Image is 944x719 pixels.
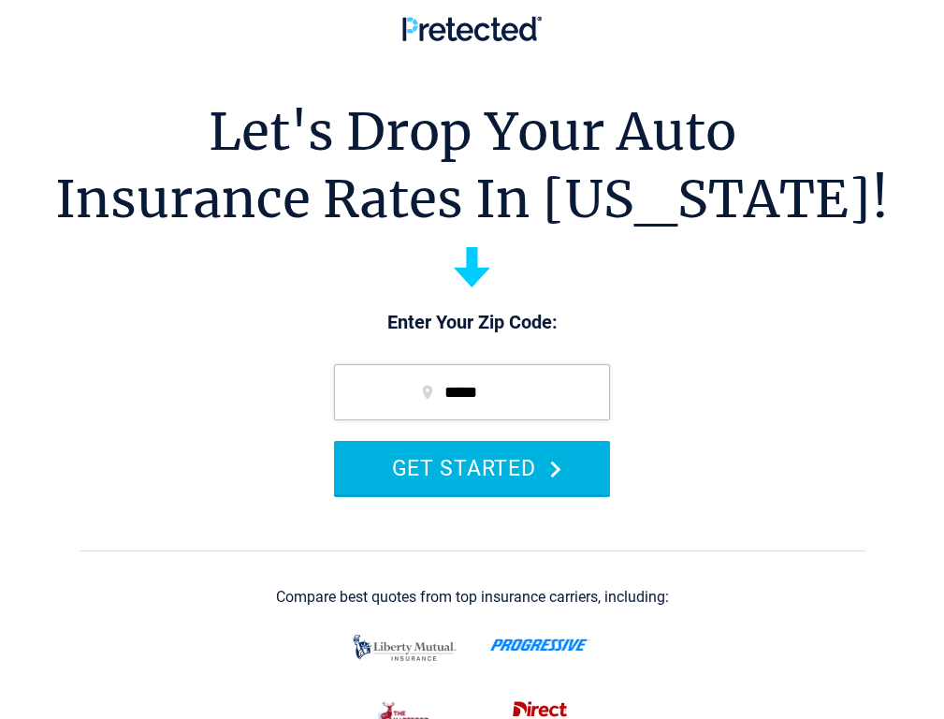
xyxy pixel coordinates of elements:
img: liberty [348,625,461,670]
input: zip code [334,364,610,420]
img: Pretected Logo [402,16,542,41]
p: Enter Your Zip Code: [315,310,629,336]
div: Compare best quotes from top insurance carriers, including: [276,589,669,606]
img: progressive [490,638,590,652]
button: GET STARTED [334,441,610,494]
h1: Let's Drop Your Auto Insurance Rates In [US_STATE]! [55,98,889,233]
